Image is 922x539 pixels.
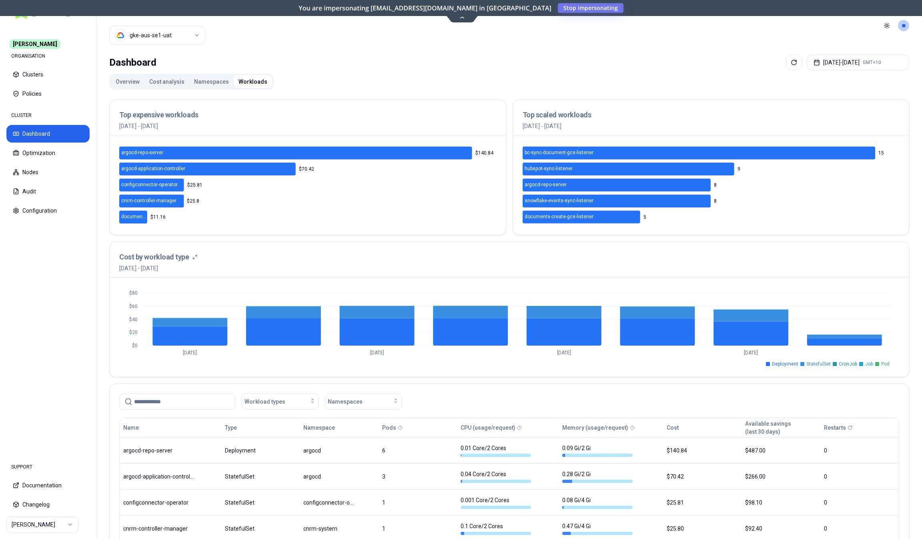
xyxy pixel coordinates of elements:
button: Clusters [6,66,90,83]
div: argocd [303,473,355,481]
p: [DATE] - [DATE] [523,122,900,130]
div: 0.09 Gi / 2 Gi [562,444,633,457]
div: cnrm-system [303,525,355,533]
button: Overview [111,75,144,88]
button: Nodes [6,163,90,181]
tspan: $0 [132,343,138,348]
button: Memory (usage/request) [562,420,628,436]
div: 0.001 Core / 2 Cores [461,496,531,509]
button: Dashboard [6,125,90,143]
tspan: $80 [129,290,138,296]
div: configconnector-operator-system [303,499,355,507]
div: $140.84 [667,446,738,455]
div: StatefulSet [225,525,296,533]
h3: Top expensive workloads [119,109,496,121]
button: Workload types [242,394,319,410]
div: configconnector-operator [123,499,194,507]
div: 3 [382,473,453,481]
button: Namespaces [189,75,234,88]
h3: Cost by workload type [119,251,189,263]
button: Policies [6,85,90,103]
div: $25.81 [667,499,738,507]
img: gcp [116,31,124,39]
div: 6 [382,446,453,455]
tspan: $60 [129,304,138,309]
button: Optimization [6,144,90,162]
button: Documentation [6,477,90,494]
div: ORGANISATION [6,48,90,64]
div: 0.47 Gi / 4 Gi [562,522,633,535]
tspan: $40 [129,317,138,322]
div: 0.01 Core / 2 Cores [461,444,531,457]
button: CPU (usage/request) [461,420,515,436]
div: argocd-application-controller [123,473,194,481]
button: Namespaces [325,394,402,410]
tspan: $20 [129,330,138,336]
tspan: [DATE] [557,350,571,356]
span: Workload types [245,398,285,406]
button: Audit [6,183,90,200]
div: $70.42 [667,473,738,481]
div: argocd-repo-server [123,446,194,455]
div: Dashboard [109,54,156,70]
div: SUPPORT [6,459,90,475]
div: 0 [824,525,896,533]
div: 0.28 Gi / 2 Gi [562,470,633,483]
button: Name [123,420,139,436]
div: 0.1 Core / 2 Cores [461,522,531,535]
button: Available savings(last 30 days) [745,420,791,436]
div: 1 [382,499,453,507]
div: argocd [303,446,355,455]
div: 0.04 Core / 2 Cores [461,470,531,483]
div: gke-aus-se1-uat [130,31,172,39]
span: Deployment [772,361,798,367]
div: 0 [824,499,896,507]
div: $487.00 [745,446,816,455]
span: Job [865,361,873,367]
tspan: [DATE] [370,350,384,356]
button: [DATE]-[DATE]GMT+10 [807,54,909,70]
button: Namespace [303,420,335,436]
tspan: [DATE] [744,350,758,356]
button: Type [225,420,237,436]
div: $98.10 [745,499,816,507]
div: $266.00 [745,473,816,481]
span: [DATE] - [DATE] [119,264,197,272]
button: Pods [382,420,396,436]
span: CronJob [839,361,857,367]
p: Restarts [824,424,846,432]
button: Select a value [109,26,205,45]
span: [PERSON_NAME] [10,39,60,49]
div: 0.08 Gi / 4 Gi [562,496,633,509]
button: Configuration [6,202,90,219]
button: Workloads [234,75,272,88]
p: [DATE] - [DATE] [119,122,496,130]
button: Changelog [6,496,90,513]
div: 0 [824,473,896,481]
button: Cost [667,420,679,436]
button: Cost analysis [144,75,189,88]
span: Pod [881,361,890,367]
div: CLUSTER [6,107,90,123]
div: cnrm-controller-manager [123,525,194,533]
h3: Top scaled workloads [523,109,900,121]
div: StatefulSet [225,499,296,507]
tspan: [DATE] [183,350,197,356]
span: Namespaces [328,398,363,406]
div: StatefulSet [225,473,296,481]
span: StatefulSet [806,361,831,367]
div: Deployment [225,446,296,455]
div: 0 [824,446,896,455]
span: GMT+10 [863,59,881,66]
div: $92.40 [745,525,816,533]
div: 1 [382,525,453,533]
div: $25.80 [667,525,738,533]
